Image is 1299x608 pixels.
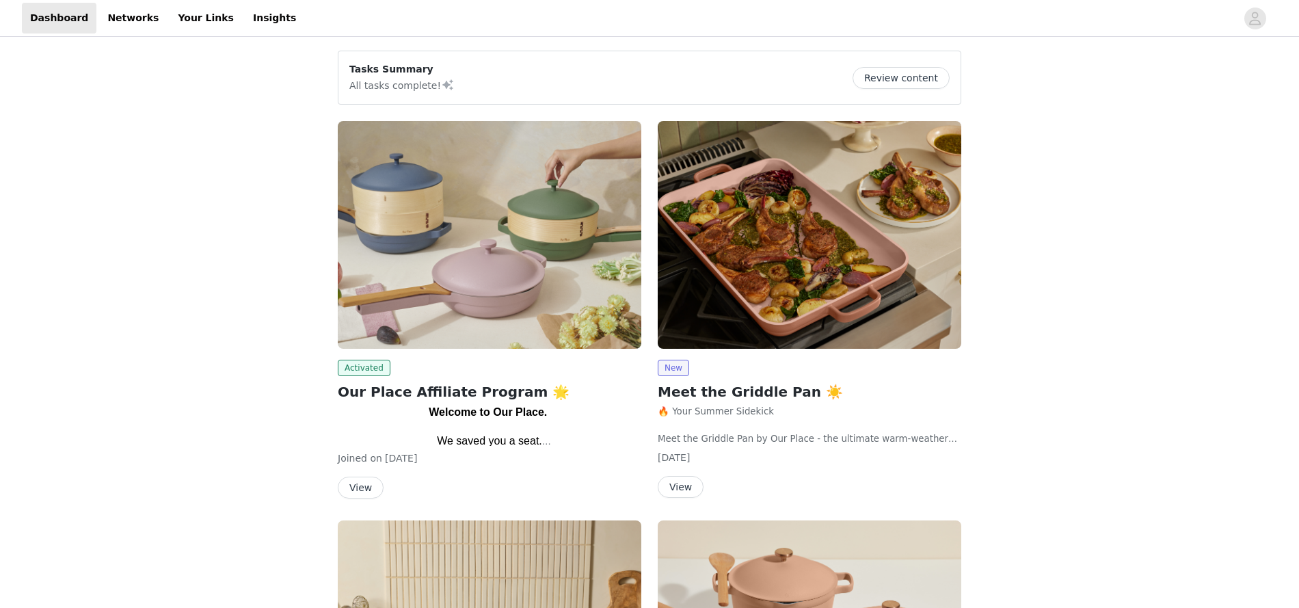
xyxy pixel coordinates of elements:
[338,121,641,349] img: Our Place
[338,453,382,464] span: Joined on
[338,483,384,493] a: View
[853,67,950,89] button: Review content
[658,476,704,498] button: View
[349,62,455,77] p: Tasks Summary
[385,453,417,464] span: [DATE]
[1248,8,1261,29] div: avatar
[245,3,304,34] a: Insights
[338,477,384,499] button: View
[338,360,390,376] span: Activated
[658,382,961,402] h2: Meet the Griddle Pan ☀️
[338,382,641,402] h2: Our Place Affiliate Program 🌟
[437,435,551,447] span: We saved you a seat.
[22,3,96,34] a: Dashboard
[658,360,689,376] span: New
[99,3,167,34] a: Networks
[658,121,961,349] img: Our Place
[170,3,242,34] a: Your Links
[658,482,704,492] a: View
[429,406,547,418] strong: Welcome to Our Place.
[658,434,957,499] span: Meet the Griddle Pan by Our Place - the ultimate warm-weather essential for effortless indoor out...
[349,77,455,93] p: All tasks complete!
[658,452,690,463] span: [DATE]
[658,406,774,417] span: 🔥 Your Summer Sidekick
